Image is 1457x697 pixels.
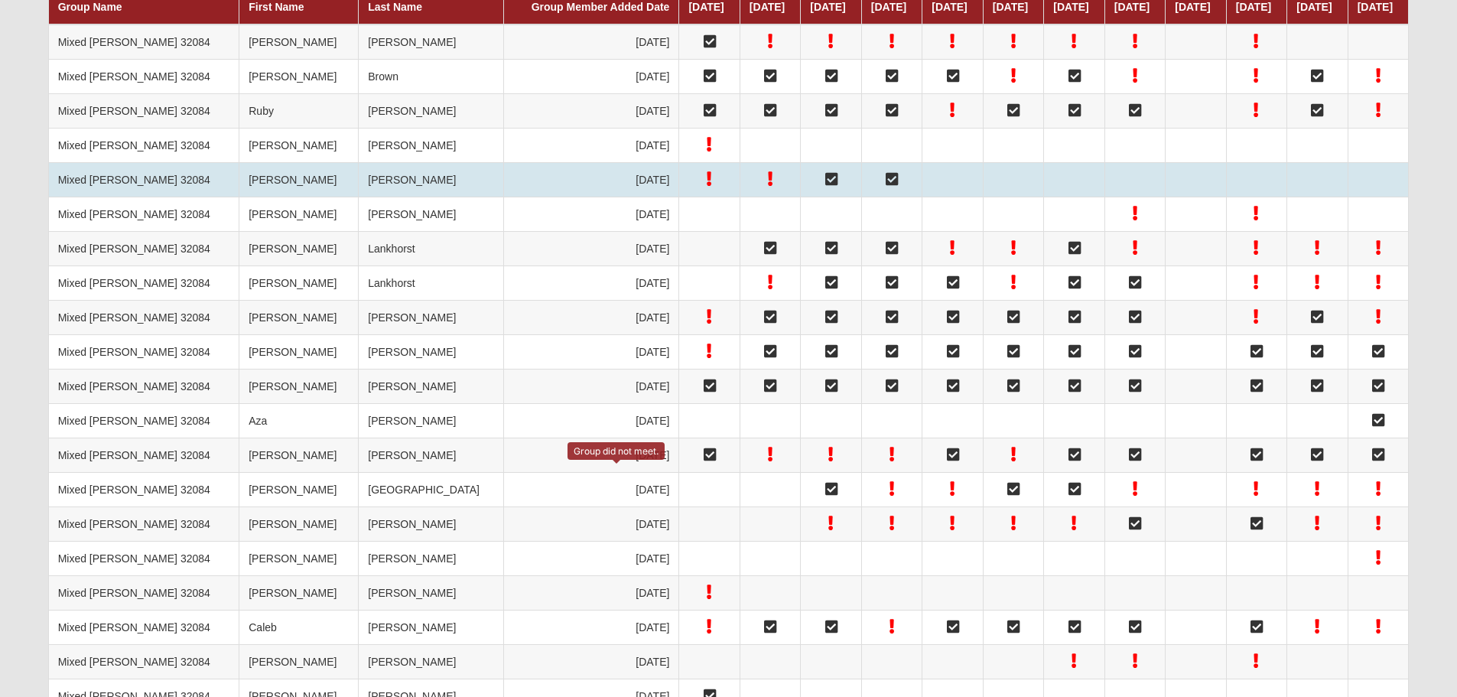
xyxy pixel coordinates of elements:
div: Group did not meet. [568,442,665,460]
td: [PERSON_NAME] [359,644,504,679]
td: [PERSON_NAME] [239,59,359,93]
td: Mixed [PERSON_NAME] 32084 [48,541,239,575]
a: [DATE] [1114,1,1150,13]
td: [PERSON_NAME] [359,438,504,472]
a: First Name [249,1,304,13]
td: [DATE] [504,610,679,644]
td: Mixed [PERSON_NAME] 32084 [48,472,239,506]
a: [DATE] [1175,1,1210,13]
td: [DATE] [504,162,679,197]
a: Group Name [58,1,122,13]
a: [DATE] [1053,1,1088,13]
td: [DATE] [504,575,679,610]
td: [DATE] [504,438,679,472]
td: [PERSON_NAME] [359,610,504,644]
td: [PERSON_NAME] [359,403,504,438]
td: Lankhorst [359,231,504,265]
td: Mixed [PERSON_NAME] 32084 [48,644,239,679]
td: [PERSON_NAME] [239,197,359,231]
td: [PERSON_NAME] [239,506,359,541]
td: [DATE] [504,369,679,403]
a: [DATE] [993,1,1028,13]
td: [DATE] [504,59,679,93]
td: Mixed [PERSON_NAME] 32084 [48,403,239,438]
td: Mixed [PERSON_NAME] 32084 [48,231,239,265]
td: [DATE] [504,24,679,60]
td: [DATE] [504,644,679,679]
td: [PERSON_NAME] [239,541,359,575]
td: Mixed [PERSON_NAME] 32084 [48,197,239,231]
a: [DATE] [1296,1,1332,13]
td: [PERSON_NAME] [239,24,359,60]
td: Aza [239,403,359,438]
a: [DATE] [1236,1,1271,13]
a: Last Name [368,1,422,13]
td: [DATE] [504,93,679,128]
td: [PERSON_NAME] [359,369,504,403]
td: [DATE] [504,197,679,231]
a: [DATE] [750,1,785,13]
td: [DATE] [504,506,679,541]
td: Mixed [PERSON_NAME] 32084 [48,610,239,644]
td: [GEOGRAPHIC_DATA] [359,472,504,506]
td: [DATE] [504,334,679,369]
td: Lankhorst [359,265,504,300]
td: [PERSON_NAME] [239,369,359,403]
td: [PERSON_NAME] [359,334,504,369]
a: Group Member Added Date [532,1,670,13]
td: [PERSON_NAME] [359,93,504,128]
td: Mixed [PERSON_NAME] 32084 [48,128,239,162]
td: Mixed [PERSON_NAME] 32084 [48,334,239,369]
td: Caleb [239,610,359,644]
td: [PERSON_NAME] [239,162,359,197]
td: [PERSON_NAME] [239,334,359,369]
td: [PERSON_NAME] [359,506,504,541]
td: [PERSON_NAME] [359,24,504,60]
td: Mixed [PERSON_NAME] 32084 [48,162,239,197]
td: Mixed [PERSON_NAME] 32084 [48,369,239,403]
td: Mixed [PERSON_NAME] 32084 [48,265,239,300]
td: [PERSON_NAME] [239,644,359,679]
td: Brown [359,59,504,93]
a: [DATE] [932,1,967,13]
td: Mixed [PERSON_NAME] 32084 [48,506,239,541]
td: [DATE] [504,472,679,506]
td: Mixed [PERSON_NAME] 32084 [48,59,239,93]
td: [PERSON_NAME] [359,541,504,575]
a: [DATE] [1358,1,1393,13]
td: Mixed [PERSON_NAME] 32084 [48,93,239,128]
td: [PERSON_NAME] [359,575,504,610]
a: [DATE] [810,1,845,13]
td: [PERSON_NAME] [359,128,504,162]
td: [DATE] [504,265,679,300]
td: [PERSON_NAME] [239,575,359,610]
td: [PERSON_NAME] [239,265,359,300]
td: [DATE] [504,128,679,162]
td: Mixed [PERSON_NAME] 32084 [48,438,239,472]
td: [PERSON_NAME] [359,162,504,197]
td: [DATE] [504,231,679,265]
td: [PERSON_NAME] [239,300,359,334]
td: [PERSON_NAME] [359,197,504,231]
td: [PERSON_NAME] [239,231,359,265]
a: [DATE] [871,1,906,13]
td: [DATE] [504,541,679,575]
td: [PERSON_NAME] [359,300,504,334]
td: [DATE] [504,300,679,334]
a: [DATE] [688,1,724,13]
td: [PERSON_NAME] [239,472,359,506]
td: [PERSON_NAME] [239,438,359,472]
td: Mixed [PERSON_NAME] 32084 [48,575,239,610]
td: [DATE] [504,403,679,438]
td: Mixed [PERSON_NAME] 32084 [48,24,239,60]
td: Ruby [239,93,359,128]
td: Mixed [PERSON_NAME] 32084 [48,300,239,334]
td: [PERSON_NAME] [239,128,359,162]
